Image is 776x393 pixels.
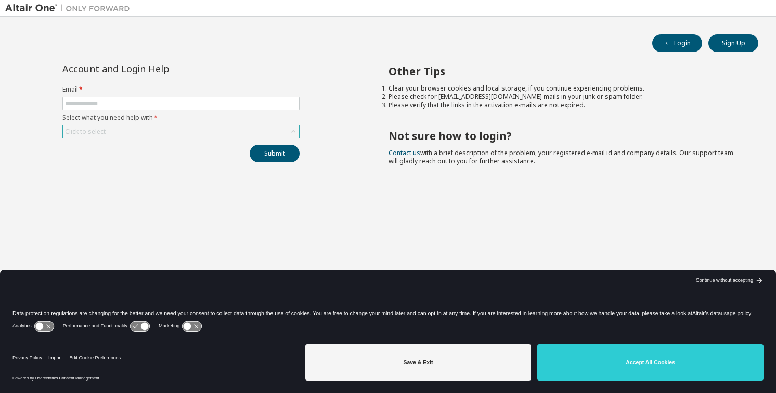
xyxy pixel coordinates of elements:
button: Sign Up [708,34,758,52]
li: Clear your browser cookies and local storage, if you continue experiencing problems. [389,84,740,93]
li: Please verify that the links in the activation e-mails are not expired. [389,101,740,109]
h2: Not sure how to login? [389,129,740,143]
span: with a brief description of the problem, your registered e-mail id and company details. Our suppo... [389,148,733,166]
div: Click to select [63,125,299,138]
div: Click to select [65,128,106,136]
label: Select what you need help with [62,113,300,122]
button: Login [652,34,702,52]
h2: Other Tips [389,65,740,78]
img: Altair One [5,3,135,14]
label: Email [62,85,300,94]
button: Submit [250,145,300,162]
div: Account and Login Help [62,65,252,73]
li: Please check for [EMAIL_ADDRESS][DOMAIN_NAME] mails in your junk or spam folder. [389,93,740,101]
a: Contact us [389,148,420,157]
